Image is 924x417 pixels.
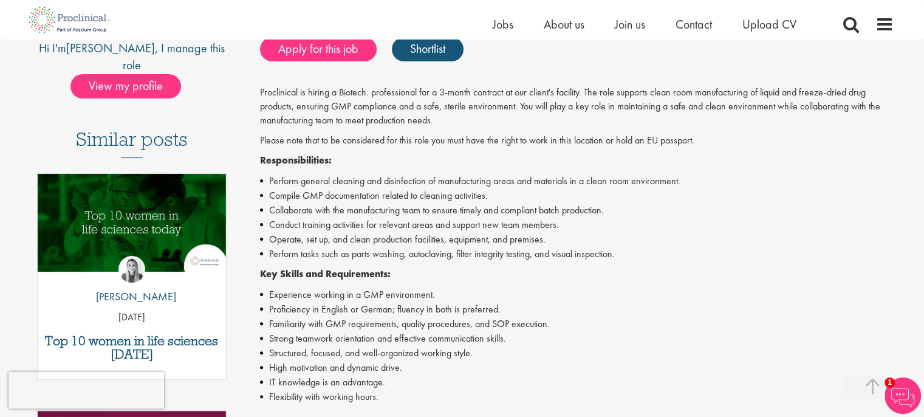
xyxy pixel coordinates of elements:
a: Contact [676,16,712,32]
img: Top 10 women in life sciences today [38,174,227,272]
li: Experience working in a GMP environment. [260,288,894,302]
li: High motivation and dynamic drive. [260,360,894,375]
div: Hi I'm , I manage this role [31,40,233,74]
span: View my profile [70,74,181,98]
li: Perform general cleaning and disinfection of manufacturing areas and materials in a clean room en... [260,174,894,188]
a: Apply for this job [260,37,377,61]
a: View my profile [70,77,193,92]
li: Compile GMP documentation related to cleaning activities. [260,188,894,203]
span: 1 [885,377,895,388]
li: Structured, focused, and well-organized working style. [260,346,894,360]
li: Perform tasks such as parts washing, autoclaving, filter integrity testing, and visual inspection. [260,247,894,261]
p: [PERSON_NAME] [87,289,176,305]
strong: Responsibilities: [260,154,332,167]
a: Shortlist [392,37,464,61]
li: Familiarity with GMP requirements, quality procedures, and SOP execution. [260,317,894,331]
li: Flexibility with working hours. [260,390,894,404]
p: Proclinical is hiring a Biotech. professional for a 3-month contract at our client's facility. Th... [260,86,894,128]
li: IT knowledge is an advantage. [260,375,894,390]
strong: Key Skills and Requirements: [260,267,391,280]
img: Chatbot [885,377,921,414]
a: Top 10 women in life sciences [DATE] [44,334,221,361]
a: [PERSON_NAME] [66,40,155,56]
li: Proficiency in English or German; fluency in both is preferred. [260,302,894,317]
li: Conduct training activities for relevant areas and support new team members. [260,218,894,232]
p: [DATE] [38,311,227,325]
p: Please note that to be considered for this role you must have the right to work in this location ... [260,134,894,148]
li: Strong teamwork orientation and effective communication skills. [260,331,894,346]
a: Upload CV [742,16,796,32]
img: Hannah Burke [118,256,145,283]
a: Jobs [493,16,513,32]
li: Operate, set up, and clean production facilities, equipment, and premises. [260,232,894,247]
li: Collaborate with the manufacturing team to ensure timely and compliant batch production. [260,203,894,218]
iframe: reCAPTCHA [9,372,164,408]
a: Join us [615,16,645,32]
a: Hannah Burke [PERSON_NAME] [87,256,176,311]
a: About us [544,16,584,32]
a: Link to a post [38,174,227,281]
h3: Similar posts [76,129,188,158]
